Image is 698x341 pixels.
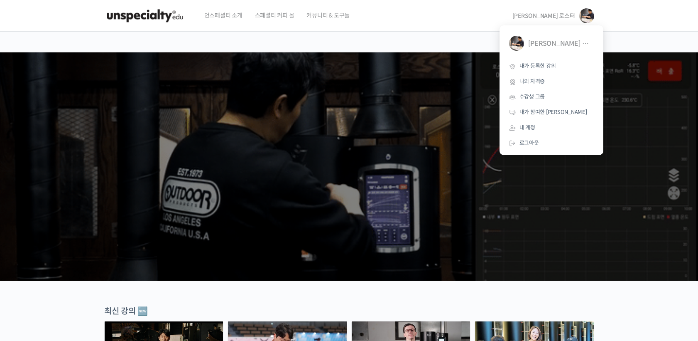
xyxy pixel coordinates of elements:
span: 수강생 그룹 [519,93,545,100]
span: 나의 자격증 [519,78,545,85]
span: 로그아웃 [519,139,539,146]
span: [PERSON_NAME] 로스터 [512,12,575,20]
p: [PERSON_NAME]을 다하는 당신을 위해, 최고와 함께 만든 커피 클래스 [8,127,690,169]
span: 내가 참여한 [PERSON_NAME] [519,109,587,116]
a: 수강생 그룹 [503,89,600,105]
a: 나의 자격증 [503,74,600,89]
span: [PERSON_NAME] 로스터 [528,36,590,52]
div: 최신 강의 🆕 [104,306,594,317]
a: [PERSON_NAME] 로스터 [503,30,600,59]
span: 내 계정 [519,124,535,131]
a: 내가 등록한 강의 [503,59,600,74]
p: 시간과 장소에 구애받지 않고, 검증된 커리큘럼으로 [8,173,690,185]
a: 로그아웃 [503,136,600,151]
a: 내가 참여한 [PERSON_NAME] [503,105,600,120]
span: 내가 등록한 강의 [519,62,556,69]
a: 내 계정 [503,120,600,136]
